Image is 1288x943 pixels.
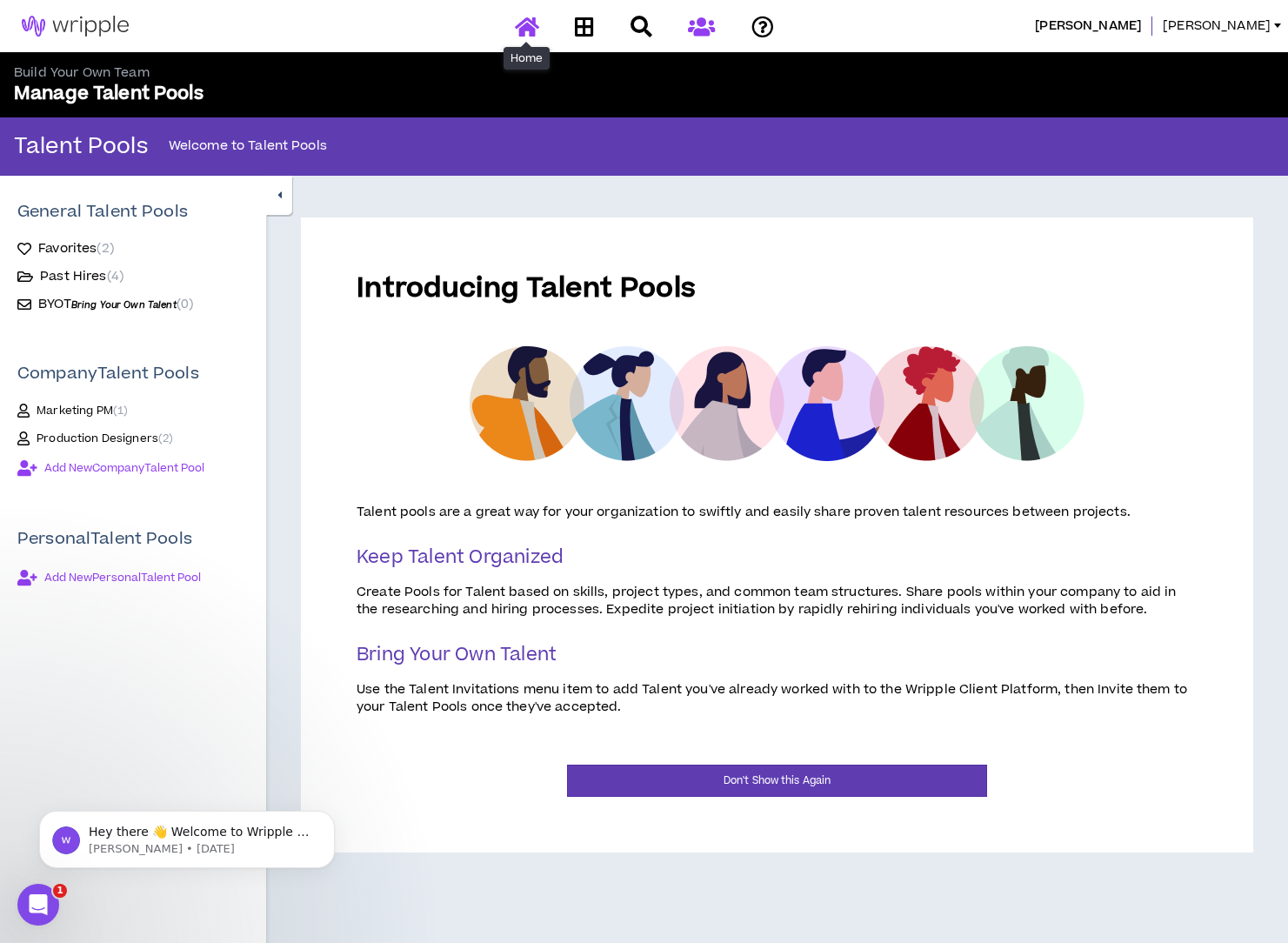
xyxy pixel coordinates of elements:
span: Henry Schein [1035,17,1141,36]
p: Company Talent Pools [17,362,249,386]
a: BYOTBring Your Own Talent(0) [17,294,193,315]
p: Use the Talent Invitations menu item to add Talent you've already worked with to the Wripple Clie... [357,681,1198,716]
span: Marketing PM [37,404,128,418]
span: BYOT [38,295,177,313]
button: Don't Show this Again [567,765,988,797]
a: Favorites(2) [17,238,114,259]
button: Add NewPersonalTalent Pool [17,565,201,590]
p: Create Pools for Talent based on skills, project types, and common team structures. Share pools w... [357,584,1198,619]
span: ( 2 ) [158,431,173,446]
span: ( 2 ) [97,239,113,257]
p: Welcome to Talent Pools [169,137,327,156]
p: Personal Talent Pools [17,527,249,552]
span: Favorites [38,240,114,257]
p: Build Your Own Team [14,64,644,82]
h1: Introducing Talent Pools [357,273,1198,304]
span: Production Designers [37,431,173,445]
p: General Talent Pools [17,200,188,224]
span: ( 4 ) [107,267,123,285]
a: Past Hires(4) [17,266,123,287]
iframe: Intercom live chat [17,884,59,926]
h3: Bring Your Own Talent [357,643,1198,667]
a: Marketing PM(1) [17,400,249,421]
span: ( 0 ) [177,295,193,313]
span: ( 1 ) [113,403,128,418]
span: [PERSON_NAME] [1163,17,1271,36]
span: Bring Your Own Talent [71,298,177,311]
span: Add New Personal Talent Pool [44,571,201,585]
iframe: Intercom notifications message [13,774,361,896]
p: Talent pools are a great way for your organization to swiftly and easily share proven talent reso... [357,504,1198,521]
button: Add NewCompanyTalent Pool [17,456,204,480]
a: Production Designers(2) [17,428,249,449]
h3: Keep Talent Organized [357,545,1198,570]
span: Past Hires [40,268,123,285]
div: Home [504,47,550,70]
span: 1 [53,884,67,898]
p: Talent Pools [14,133,148,161]
span: Add New Company Talent Pool [44,461,204,475]
p: Manage Talent Pools [14,82,644,106]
